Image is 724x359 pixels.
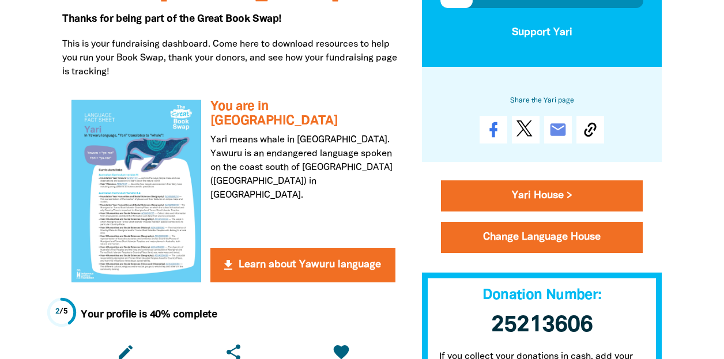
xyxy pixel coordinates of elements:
button: Change Language House [441,222,643,254]
button: get_app Learn about Yawuru language [210,248,395,282]
span: 2 [55,308,60,315]
a: Post [512,116,540,144]
h3: You are in [GEOGRAPHIC_DATA] [210,100,395,128]
button: Copy Link [576,116,604,144]
span: Thanks for being part of the Great Book Swap! [62,14,281,24]
strong: Your profile is 40% complete [81,310,217,319]
p: This is your fundraising dashboard. Come here to download resources to help you run your Book Swa... [62,37,405,79]
h6: Share the Yari page [440,95,643,107]
i: get_app [221,258,235,272]
i: email [549,121,567,139]
span: Donation Number: [482,289,602,303]
a: Yari House > [441,181,643,212]
button: Support Yari [440,17,643,48]
div: / 5 [55,307,69,318]
a: email [544,116,572,144]
span: 25213606 [491,315,593,337]
a: Share [480,116,507,144]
